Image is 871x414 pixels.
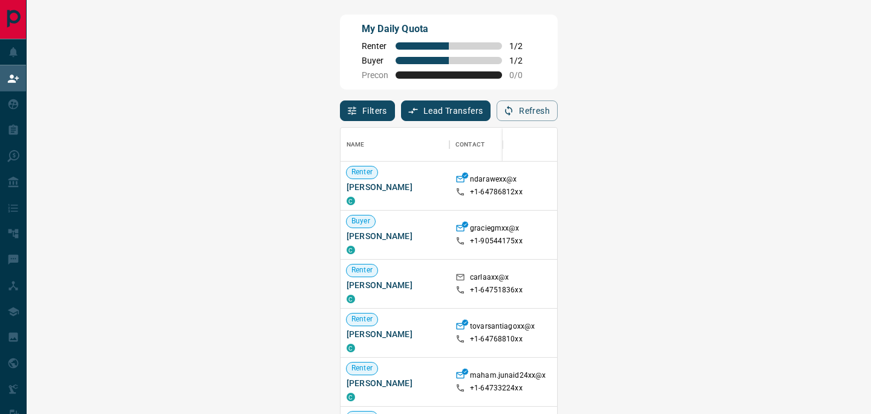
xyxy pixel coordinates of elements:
[347,328,443,340] span: [PERSON_NAME]
[347,265,377,275] span: Renter
[497,100,558,121] button: Refresh
[347,393,355,401] div: condos.ca
[470,272,509,285] p: carlaaxx@x
[509,41,536,51] span: 1 / 2
[470,187,523,197] p: +1- 64786812xx
[470,236,523,246] p: +1- 90544175xx
[347,377,443,389] span: [PERSON_NAME]
[347,344,355,352] div: condos.ca
[362,70,388,80] span: Precon
[362,56,388,65] span: Buyer
[347,197,355,205] div: condos.ca
[347,230,443,242] span: [PERSON_NAME]
[362,41,388,51] span: Renter
[347,128,365,162] div: Name
[470,285,523,295] p: +1- 64751836xx
[470,321,535,334] p: tovarsantiagoxx@x
[347,167,377,177] span: Renter
[470,174,517,187] p: ndarawexx@x
[449,128,546,162] div: Contact
[401,100,491,121] button: Lead Transfers
[455,128,484,162] div: Contact
[470,223,520,236] p: graciegmxx@x
[347,246,355,254] div: condos.ca
[340,100,395,121] button: Filters
[347,216,375,226] span: Buyer
[362,22,536,36] p: My Daily Quota
[347,314,377,324] span: Renter
[347,363,377,373] span: Renter
[347,295,355,303] div: condos.ca
[470,370,546,383] p: maham.junaid24xx@x
[509,56,536,65] span: 1 / 2
[347,279,443,291] span: [PERSON_NAME]
[341,128,449,162] div: Name
[347,181,443,193] span: [PERSON_NAME]
[509,70,536,80] span: 0 / 0
[470,334,523,344] p: +1- 64768810xx
[470,383,523,393] p: +1- 64733224xx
